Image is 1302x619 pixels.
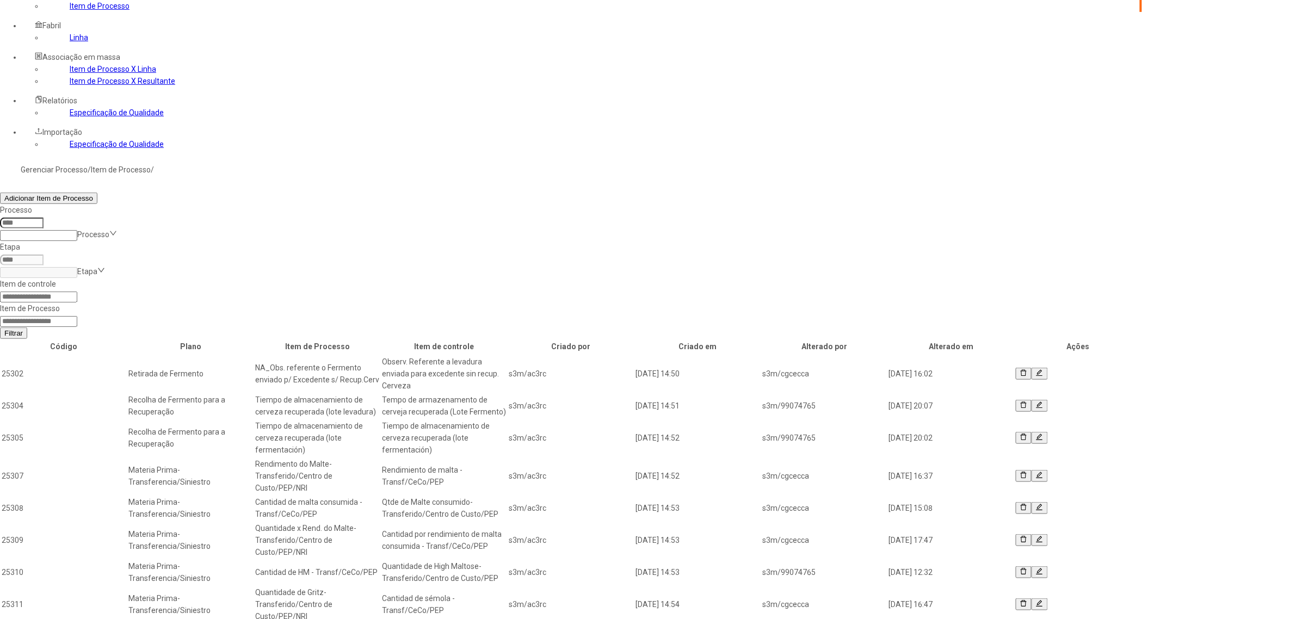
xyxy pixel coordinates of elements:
span: Relatórios [42,96,77,105]
td: 25308 [1,496,127,521]
td: s3m/99074765 [762,393,887,418]
td: NA_Obs. referente o Fermento enviado p/ Excedente s/ Recup.Cerv [255,355,380,392]
td: [DATE] 14:50 [635,355,761,392]
td: s3m/ac3rc [508,496,634,521]
td: Observ. Referente a levadura enviada para excedente sin recup. Cerveza [381,355,507,392]
span: Fabril [42,21,61,30]
td: [DATE] 16:37 [888,457,1014,494]
td: [DATE] 15:08 [888,496,1014,521]
td: 25305 [1,419,127,456]
td: Rendimiento de malta - Transf/CeCo/PEP [381,457,507,494]
td: [DATE] 20:02 [888,419,1014,456]
span: Associação em massa [42,53,120,61]
a: Especificação de Qualidade [70,140,164,148]
td: Materia Prima-Transferencia/Siniestro [128,522,254,559]
td: Quantidade x Rend. do Malte-Transferido/Centro de Custo/PEP/NRI [255,522,380,559]
a: Especificação de Qualidade [70,108,164,117]
a: Gerenciar Processo [21,165,88,174]
td: Rendimento do Malte-Transferido/Centro de Custo/PEP/NRI [255,457,380,494]
td: s3m/ac3rc [508,419,634,456]
td: Tiempo de almacenamiento de cerveza recuperada (lote fermentación) [255,419,380,456]
td: Recolha de Fermento para a Recuperação [128,419,254,456]
td: [DATE] 17:47 [888,522,1014,559]
td: [DATE] 20:07 [888,393,1014,418]
nz-select-placeholder: Processo [77,230,109,239]
td: Qtde de Malte consumido-Transferido/Centro de Custo/PEP [381,496,507,521]
th: Alterado em [888,340,1014,353]
td: Materia Prima-Transferencia/Siniestro [128,457,254,494]
th: Código [1,340,127,353]
th: Ações [1015,340,1141,353]
td: [DATE] 12:32 [888,560,1014,585]
td: Recolha de Fermento para a Recuperação [128,393,254,418]
span: Filtrar [4,329,23,337]
a: Item de Processo [70,2,129,10]
td: s3m/cgcecca [762,496,887,521]
nz-breadcrumb-separator: / [88,165,91,174]
td: [DATE] 14:52 [635,419,761,456]
td: s3m/ac3rc [508,560,634,585]
td: s3m/99074765 [762,560,887,585]
th: Plano [128,340,254,353]
td: 25302 [1,355,127,392]
td: Materia Prima-Transferencia/Siniestro [128,560,254,585]
th: Criado por [508,340,634,353]
td: s3m/99074765 [762,419,887,456]
td: 25304 [1,393,127,418]
td: s3m/cgcecca [762,457,887,494]
td: Materia Prima-Transferencia/Siniestro [128,496,254,521]
td: Cantidad de HM - Transf/CeCo/PEP [255,560,380,585]
th: Item de controle [381,340,507,353]
td: [DATE] 14:53 [635,496,761,521]
td: s3m/cgcecca [762,522,887,559]
td: 25310 [1,560,127,585]
td: Tempo de armazenamento de cerveja recuperada (Lote Fermento) [381,393,507,418]
td: [DATE] 16:02 [888,355,1014,392]
th: Alterado por [762,340,887,353]
span: Adicionar Item de Processo [4,194,93,202]
td: [DATE] 14:52 [635,457,761,494]
td: s3m/ac3rc [508,457,634,494]
a: Linha [70,33,88,42]
td: s3m/ac3rc [508,355,634,392]
th: Criado em [635,340,761,353]
nz-breadcrumb-separator: / [151,165,154,174]
td: Tiempo de almacenamiento de cerveza recuperada (lote fermentación) [381,419,507,456]
td: Retirada de Fermento [128,355,254,392]
th: Item de Processo [255,340,380,353]
td: Quantidade de High Maltose-Transferido/Centro de Custo/PEP [381,560,507,585]
td: [DATE] 14:51 [635,393,761,418]
td: 25309 [1,522,127,559]
td: [DATE] 14:53 [635,522,761,559]
td: s3m/ac3rc [508,393,634,418]
a: Item de Processo X Linha [70,65,156,73]
nz-select-placeholder: Etapa [77,267,97,276]
span: Importação [42,128,82,137]
td: Tiempo de almacenamiento de cerveza recuperada (lote levadura) [255,393,380,418]
td: 25307 [1,457,127,494]
a: Item de Processo [91,165,151,174]
td: s3m/cgcecca [762,355,887,392]
td: s3m/ac3rc [508,522,634,559]
td: Cantidad de malta consumida - Transf/CeCo/PEP [255,496,380,521]
a: Item de Processo X Resultante [70,77,175,85]
td: Cantidad por rendimiento de malta consumida - Transf/CeCo/PEP [381,522,507,559]
td: [DATE] 14:53 [635,560,761,585]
